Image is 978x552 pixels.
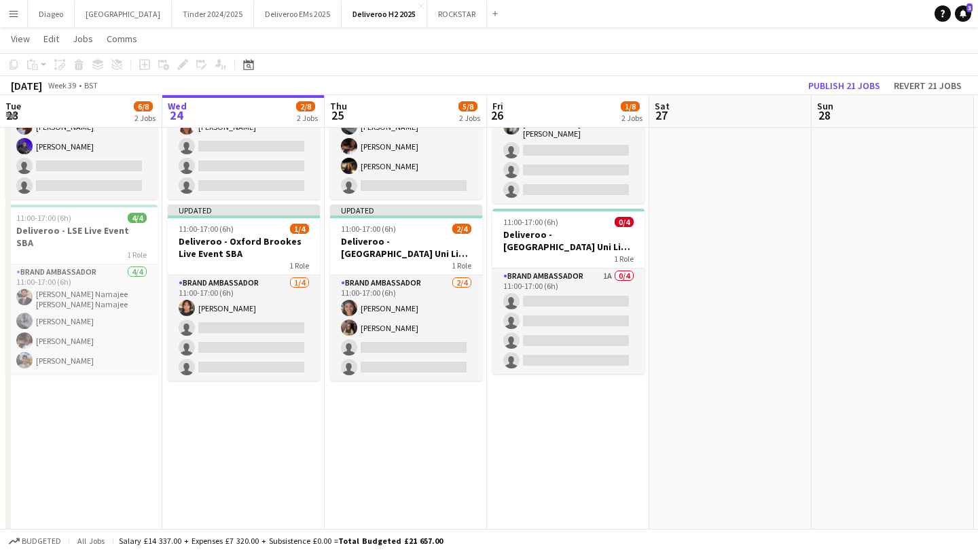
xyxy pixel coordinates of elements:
[16,213,71,223] span: 11:00-17:00 (6h)
[817,100,833,112] span: Sun
[492,100,503,112] span: Fri
[803,77,886,94] button: Publish 21 jobs
[427,1,487,27] button: ROCKSTAR
[28,1,75,27] button: Diageo
[168,275,320,381] app-card-role: Brand Ambassador1/411:00-17:00 (6h)[PERSON_NAME]
[5,224,158,249] h3: Deliveroo - LSE Live Event SBA
[614,254,634,264] span: 1 Role
[966,3,973,12] span: 3
[5,205,158,374] app-job-card: 11:00-17:00 (6h)4/4Deliveroo - LSE Live Event SBA1 RoleBrand Ambassador4/411:00-17:00 (6h)[PERSON...
[330,94,482,199] app-card-role: Brand Ambassador3A3/411:00-17:00 (6h)[PERSON_NAME][PERSON_NAME][PERSON_NAME]
[75,1,172,27] button: [GEOGRAPHIC_DATA]
[615,217,634,227] span: 0/4
[5,30,35,48] a: View
[296,101,315,111] span: 2/8
[330,205,482,381] app-job-card: Updated11:00-17:00 (6h)2/4Deliveroo - [GEOGRAPHIC_DATA] Uni Live Event SBA1 RoleBrand Ambassador2...
[84,80,98,90] div: BST
[172,1,254,27] button: Tinder 2024/2025
[655,100,670,112] span: Sat
[134,113,156,123] div: 2 Jobs
[341,224,396,234] span: 11:00-17:00 (6h)
[338,536,443,546] span: Total Budgeted £21 657.00
[67,30,98,48] a: Jobs
[621,101,640,111] span: 1/8
[328,107,347,123] span: 25
[107,33,137,45] span: Comms
[5,100,21,112] span: Tue
[653,107,670,123] span: 27
[45,80,79,90] span: Week 39
[127,249,147,260] span: 1 Role
[179,224,234,234] span: 11:00-17:00 (6h)
[134,101,153,111] span: 6/8
[5,264,158,374] app-card-role: Brand Ambassador4/411:00-17:00 (6h)[PERSON_NAME] Namajee [PERSON_NAME] Namajee[PERSON_NAME][PERSO...
[452,224,471,234] span: 2/4
[492,269,645,374] app-card-role: Brand Ambassador1A0/411:00-17:00 (6h)
[330,100,347,112] span: Thu
[166,107,187,123] span: 24
[73,33,93,45] span: Jobs
[492,228,645,253] h3: Deliveroo - [GEOGRAPHIC_DATA] Uni Live Event SBA
[452,260,471,271] span: 1 Role
[297,113,318,123] div: 2 Jobs
[128,213,147,223] span: 4/4
[458,101,477,111] span: 5/8
[621,113,642,123] div: 2 Jobs
[119,536,443,546] div: Salary £14 337.00 + Expenses £7 320.00 + Subsistence £0.00 =
[43,33,59,45] span: Edit
[289,260,309,271] span: 1 Role
[290,224,309,234] span: 1/4
[342,1,427,27] button: Deliveroo H2 2025
[11,79,42,92] div: [DATE]
[7,534,63,549] button: Budgeted
[3,107,21,123] span: 23
[38,30,65,48] a: Edit
[75,536,107,546] span: All jobs
[490,107,503,123] span: 26
[503,217,558,227] span: 11:00-17:00 (6h)
[955,5,971,22] a: 3
[168,94,320,199] app-card-role: Brand Ambassador1/411:00-17:00 (6h)[PERSON_NAME]
[330,205,482,215] div: Updated
[492,209,645,374] app-job-card: 11:00-17:00 (6h)0/4Deliveroo - [GEOGRAPHIC_DATA] Uni Live Event SBA1 RoleBrand Ambassador1A0/411:...
[168,100,187,112] span: Wed
[22,536,61,546] span: Budgeted
[330,235,482,260] h3: Deliveroo - [GEOGRAPHIC_DATA] Uni Live Event SBA
[168,205,320,215] div: Updated
[5,94,158,199] app-card-role: Brand Ambassador3A2/411:00-17:00 (6h)[PERSON_NAME][PERSON_NAME]
[11,33,30,45] span: View
[815,107,833,123] span: 28
[168,235,320,260] h3: Deliveroo - Oxford Brookes Live Event SBA
[168,205,320,381] app-job-card: Updated11:00-17:00 (6h)1/4Deliveroo - Oxford Brookes Live Event SBA1 RoleBrand Ambassador1/411:00...
[459,113,480,123] div: 2 Jobs
[101,30,143,48] a: Comms
[888,77,967,94] button: Revert 21 jobs
[330,275,482,381] app-card-role: Brand Ambassador2/411:00-17:00 (6h)[PERSON_NAME][PERSON_NAME]
[492,94,645,203] app-card-role: Brand Ambassador1A1/411:00-17:00 (6h)[PERSON_NAME] [PERSON_NAME]
[254,1,342,27] button: Deliveroo EMs 2025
